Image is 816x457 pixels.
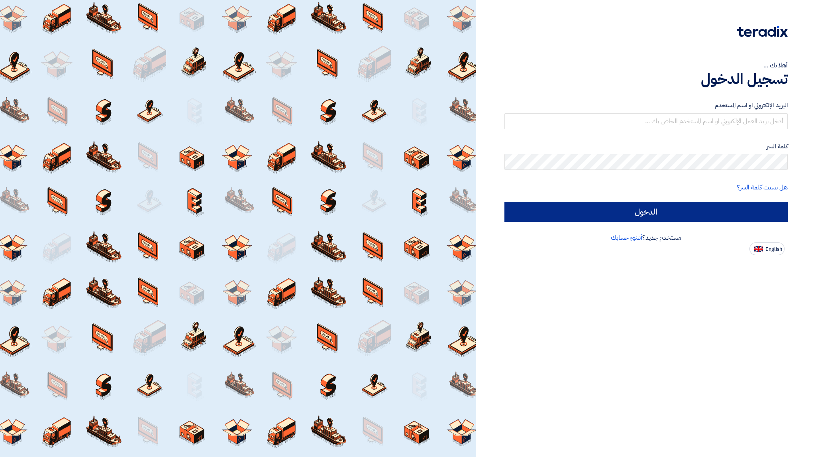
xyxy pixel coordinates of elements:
[504,113,788,129] input: أدخل بريد العمل الإلكتروني او اسم المستخدم الخاص بك ...
[504,142,788,151] label: كلمة السر
[765,246,782,252] span: English
[504,202,788,222] input: الدخول
[749,242,785,255] button: English
[504,233,788,242] div: مستخدم جديد؟
[737,26,788,37] img: Teradix logo
[504,61,788,70] div: أهلا بك ...
[504,70,788,88] h1: تسجيل الدخول
[504,101,788,110] label: البريد الإلكتروني او اسم المستخدم
[611,233,642,242] a: أنشئ حسابك
[754,246,763,252] img: en-US.png
[737,183,788,192] a: هل نسيت كلمة السر؟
